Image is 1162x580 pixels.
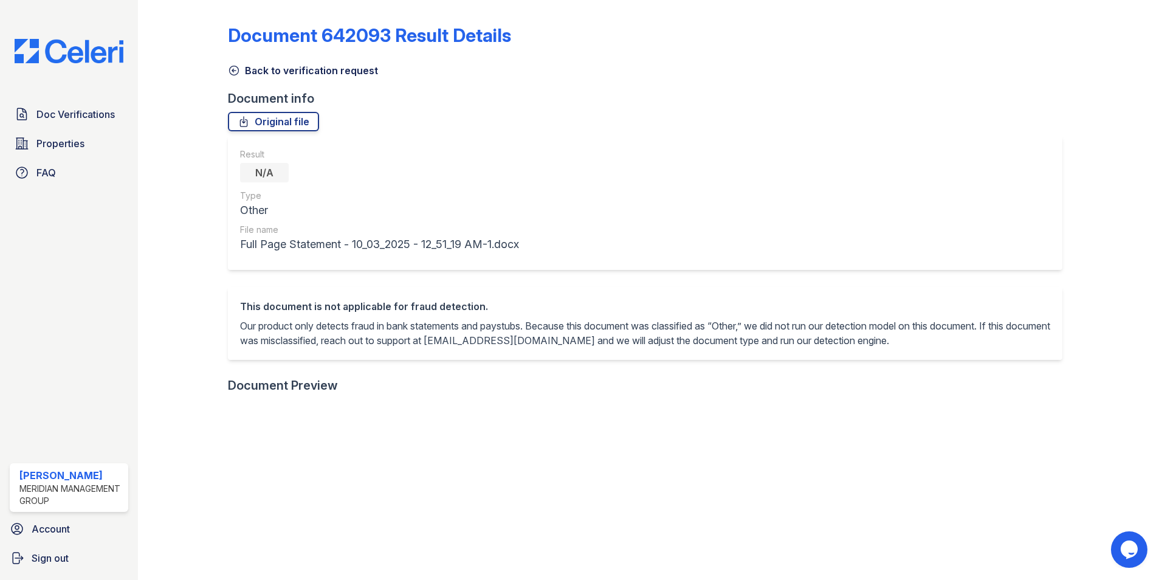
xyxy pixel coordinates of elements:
[10,161,128,185] a: FAQ
[10,131,128,156] a: Properties
[240,299,1050,314] div: This document is not applicable for fraud detection.
[19,468,123,483] div: [PERSON_NAME]
[240,202,519,219] div: Other
[240,319,1050,348] p: Our product only detects fraud in bank statements and paystubs. Because this document was classif...
[19,483,123,507] div: Meridian Management Group
[36,165,56,180] span: FAQ
[240,163,289,182] div: N/A
[32,522,70,536] span: Account
[240,224,519,236] div: File name
[10,102,128,126] a: Doc Verifications
[228,112,319,131] a: Original file
[228,63,378,78] a: Back to verification request
[228,377,338,394] div: Document Preview
[36,107,115,122] span: Doc Verifications
[240,236,519,253] div: Full Page Statement - 10_03_2025 - 12_51_19 AM-1.docx
[240,148,519,161] div: Result
[5,546,133,570] a: Sign out
[36,136,84,151] span: Properties
[228,90,1072,107] div: Document info
[228,24,511,46] a: Document 642093 Result Details
[240,190,519,202] div: Type
[5,39,133,63] img: CE_Logo_Blue-a8612792a0a2168367f1c8372b55b34899dd931a85d93a1a3d3e32e68fde9ad4.png
[5,517,133,541] a: Account
[1111,531,1150,568] iframe: chat widget
[32,551,69,565] span: Sign out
